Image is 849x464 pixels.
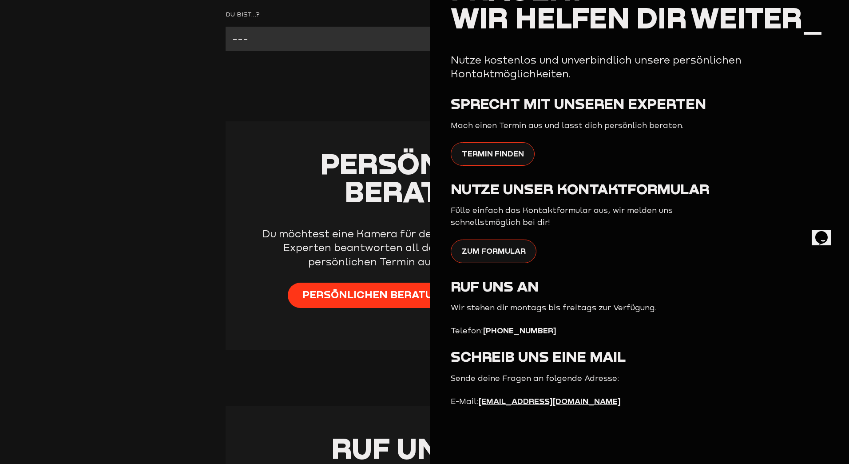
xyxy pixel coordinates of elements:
[451,348,626,365] span: Schreib uns eine Mail
[451,120,717,132] p: Mach einen Termin aus und lasst dich persönlich beraten.
[226,9,624,52] form: Contact form
[451,95,706,112] span: Sprecht mit unseren Experten
[451,324,717,337] p: Telefon:
[451,53,806,81] p: Nutze kostenlos und unverbindlich unsere persönlichen Kontaktmöglichkeiten.
[462,147,524,160] span: Termin finden
[451,277,539,295] span: Ruf uns an
[451,204,717,229] p: Fülle einfach das Kontaktformular aus, wir melden uns schnellstmöglich bei dir!
[451,395,717,408] p: E-Mail:
[812,219,840,245] iframe: chat widget
[479,397,621,406] a: [EMAIL_ADDRESS][DOMAIN_NAME]
[320,146,529,208] span: Persönliche Beratung
[451,180,710,197] span: Nutze unser Kontaktformular
[302,288,547,302] span: Persönlichen Beratungstermin buchen
[451,302,717,314] p: Wir stehen dir montags bis freitags zur Verfügung.
[479,396,621,406] strong: [EMAIL_ADDRESS][DOMAIN_NAME]
[288,283,561,308] a: Persönlichen Beratungstermin buchen
[483,326,556,335] strong: [PHONE_NUMBER]
[451,142,535,166] a: Termin finden
[462,244,526,257] span: Zum Formular
[226,9,624,20] label: Du bist...?
[451,372,717,385] p: Sende deine Fragen an folgende Adresse:
[451,240,536,263] a: Zum Formular
[254,227,596,269] p: Du möchtest eine Kamera für deinen Verein bestellen? Unsere Experten beantworten all deine Fragen...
